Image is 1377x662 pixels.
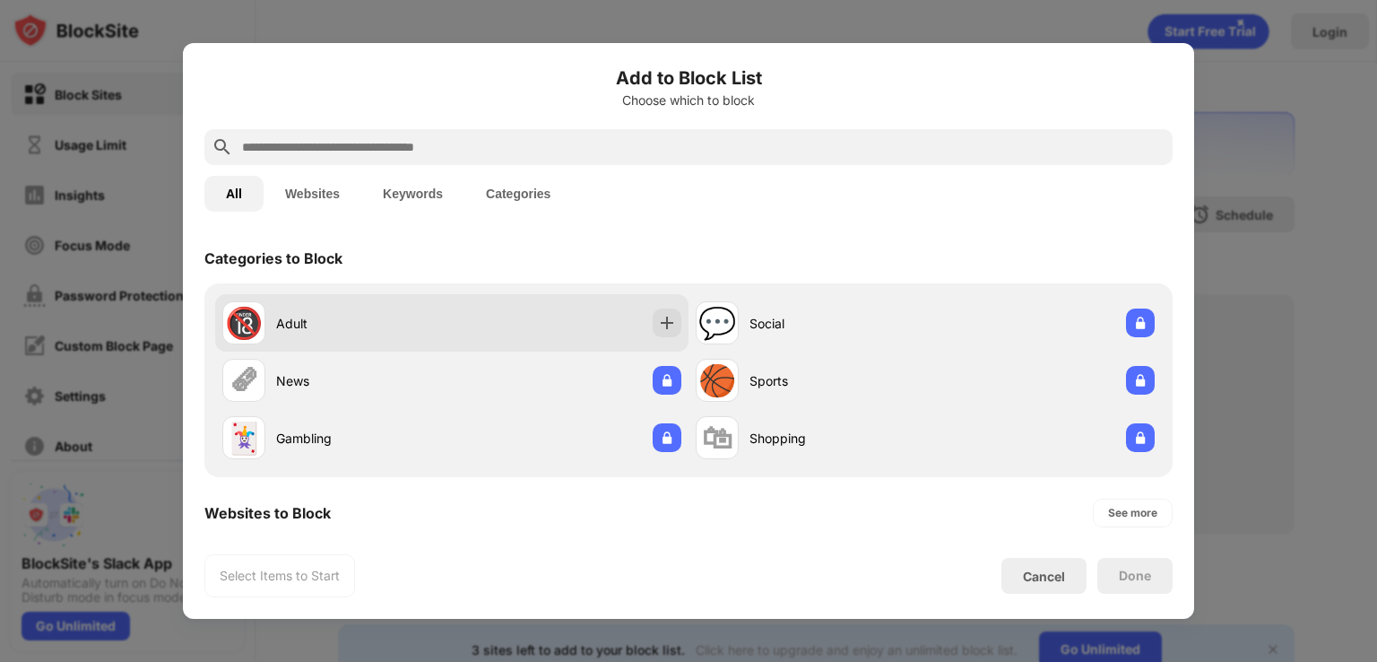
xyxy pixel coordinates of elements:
[749,371,925,390] div: Sports
[1023,569,1065,584] div: Cancel
[225,305,263,342] div: 🔞
[276,429,452,448] div: Gambling
[1108,504,1157,522] div: See more
[276,314,452,333] div: Adult
[204,176,264,212] button: All
[1119,569,1151,583] div: Done
[264,176,361,212] button: Websites
[220,567,340,585] div: Select Items to Start
[698,305,736,342] div: 💬
[225,420,263,457] div: 🃏
[702,420,732,457] div: 🛍
[361,176,464,212] button: Keywords
[204,93,1173,108] div: Choose which to block
[212,136,233,158] img: search.svg
[204,65,1173,91] h6: Add to Block List
[229,362,259,399] div: 🗞
[749,314,925,333] div: Social
[464,176,572,212] button: Categories
[204,504,331,522] div: Websites to Block
[698,362,736,399] div: 🏀
[749,429,925,448] div: Shopping
[204,249,342,267] div: Categories to Block
[276,371,452,390] div: News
